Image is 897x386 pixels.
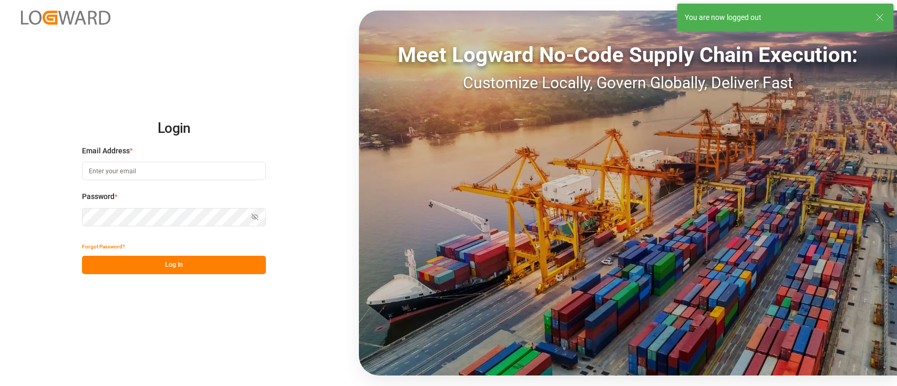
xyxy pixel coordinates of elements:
[359,39,897,71] div: Meet Logward No-Code Supply Chain Execution:
[82,237,125,256] button: Forgot Password?
[685,12,865,23] div: You are now logged out
[82,256,266,274] button: Log In
[82,162,266,180] input: Enter your email
[359,71,897,95] div: Customize Locally, Govern Globally, Deliver Fast
[21,11,110,25] img: Logward_new_orange.png
[82,145,130,157] span: Email Address
[82,191,115,202] span: Password
[82,112,266,145] h2: Login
